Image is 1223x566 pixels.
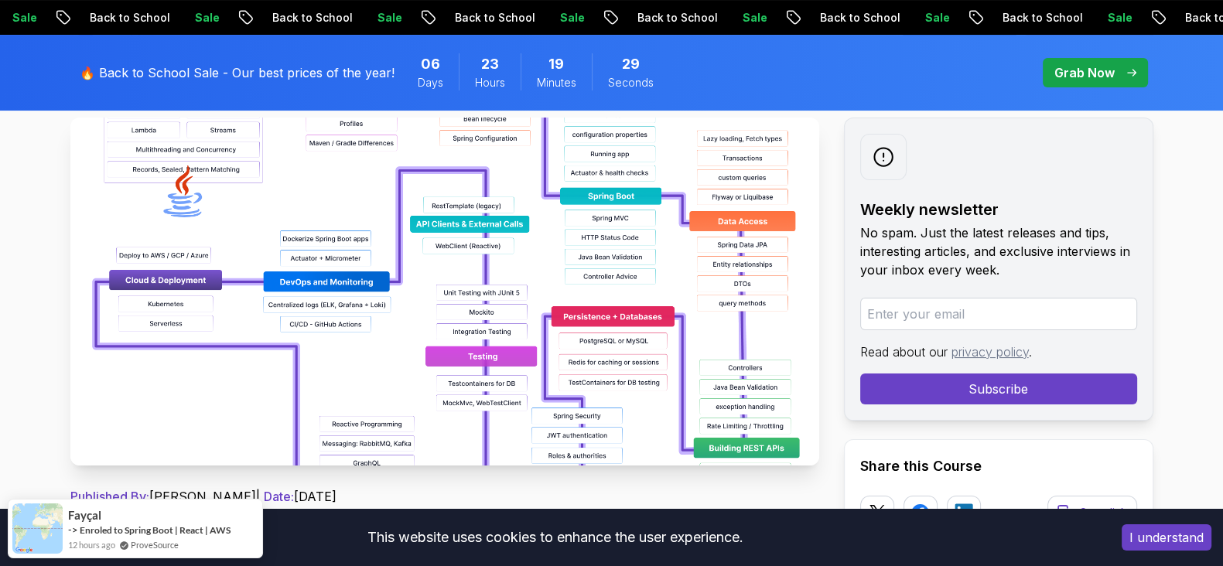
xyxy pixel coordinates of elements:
p: 🔥 Back to School Sale - Our best prices of the year! [80,63,395,82]
span: 23 Hours [481,53,499,75]
img: provesource social proof notification image [12,503,63,554]
div: This website uses cookies to enhance the user experience. [12,520,1098,554]
p: Back to School [990,10,1095,26]
p: Sale [548,10,597,26]
span: 12 hours ago [68,538,115,551]
span: Days [418,75,443,90]
button: Copy link [1047,496,1137,530]
p: Back to School [625,10,730,26]
p: [PERSON_NAME] | [DATE] [70,487,819,506]
button: Accept cookies [1122,524,1211,551]
h2: Share this Course [860,455,1137,477]
a: ProveSource [131,538,179,551]
p: Grab Now [1054,63,1115,82]
span: 19 Minutes [548,53,564,75]
p: Sale [183,10,232,26]
button: Subscribe [860,373,1137,404]
p: Sale [365,10,415,26]
span: -> [68,523,78,536]
p: Back to School [808,10,913,26]
p: Copy link [1079,505,1127,520]
span: Minutes [537,75,576,90]
p: Sale [730,10,780,26]
p: Read about our . [860,343,1137,361]
p: No spam. Just the latest releases and tips, interesting articles, and exclusive interviews in you... [860,223,1137,279]
p: or [1007,503,1020,522]
input: Enter your email [860,298,1137,330]
p: Back to School [260,10,365,26]
p: Back to School [77,10,183,26]
span: Hours [475,75,505,90]
span: Date: [264,489,294,504]
span: 29 Seconds [622,53,640,75]
p: Sale [913,10,962,26]
a: Enroled to Spring Boot | React | AWS [80,524,231,536]
h2: Weekly newsletter [860,199,1137,220]
a: privacy policy [951,344,1029,360]
p: Back to School [442,10,548,26]
p: Sale [1095,10,1145,26]
span: Seconds [608,75,654,90]
span: 6 Days [421,53,440,75]
span: Published By: [70,489,149,504]
span: Fayçal [68,509,101,522]
img: Spring Boot Roadmap 2025: The Complete Guide for Backend Developers thumbnail [70,118,819,465]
